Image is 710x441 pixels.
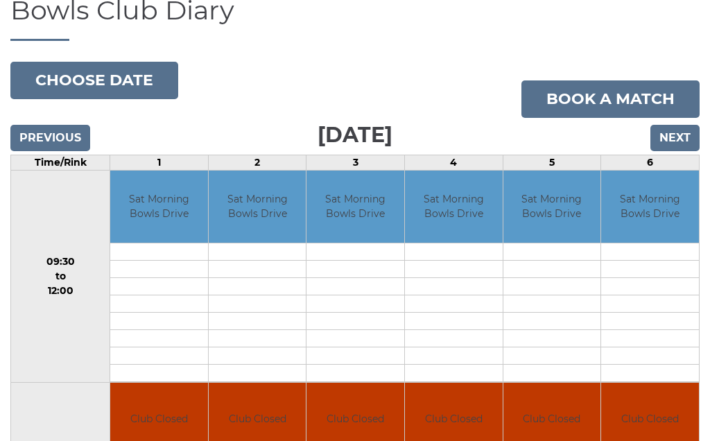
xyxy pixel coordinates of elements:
td: Time/Rink [11,155,110,170]
input: Next [650,125,700,151]
a: Book a match [521,80,700,118]
td: 1 [110,155,209,170]
td: 4 [405,155,503,170]
td: Sat Morning Bowls Drive [405,171,503,243]
td: Sat Morning Bowls Drive [209,171,306,243]
td: 09:30 to 12:00 [11,170,110,383]
td: 2 [208,155,306,170]
td: 5 [503,155,601,170]
td: 6 [601,155,700,170]
td: 3 [306,155,405,170]
td: Sat Morning Bowls Drive [306,171,404,243]
td: Sat Morning Bowls Drive [601,171,699,243]
input: Previous [10,125,90,151]
button: Choose date [10,62,178,99]
td: Sat Morning Bowls Drive [503,171,601,243]
td: Sat Morning Bowls Drive [110,171,208,243]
